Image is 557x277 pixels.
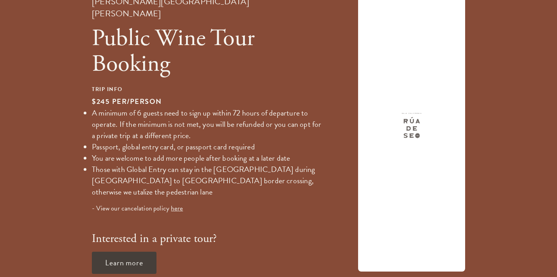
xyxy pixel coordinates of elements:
li: Those with Global Entry can stay in the [GEOGRAPHIC_DATA] during [GEOGRAPHIC_DATA] to [GEOGRAPHIC... [92,164,325,198]
p: Trip Info [92,83,325,95]
span: here [171,203,183,213]
li: A minimum of 6 guests need to sign up within 72 hours of departure to operate. If the minimum is ... [92,107,325,141]
li: You are welcome to add more people after booking at a later date [92,153,325,164]
p: - View our cancelation policy [92,204,325,213]
span: Learn more [92,252,156,274]
p: $245 per/person [92,95,325,107]
li: Passport, global entry card, or passport card required [92,141,325,153]
p: Interested in a private tour? [92,232,325,245]
a: Learn more [92,260,156,266]
h2: Public Wine Tour Booking [92,26,286,77]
